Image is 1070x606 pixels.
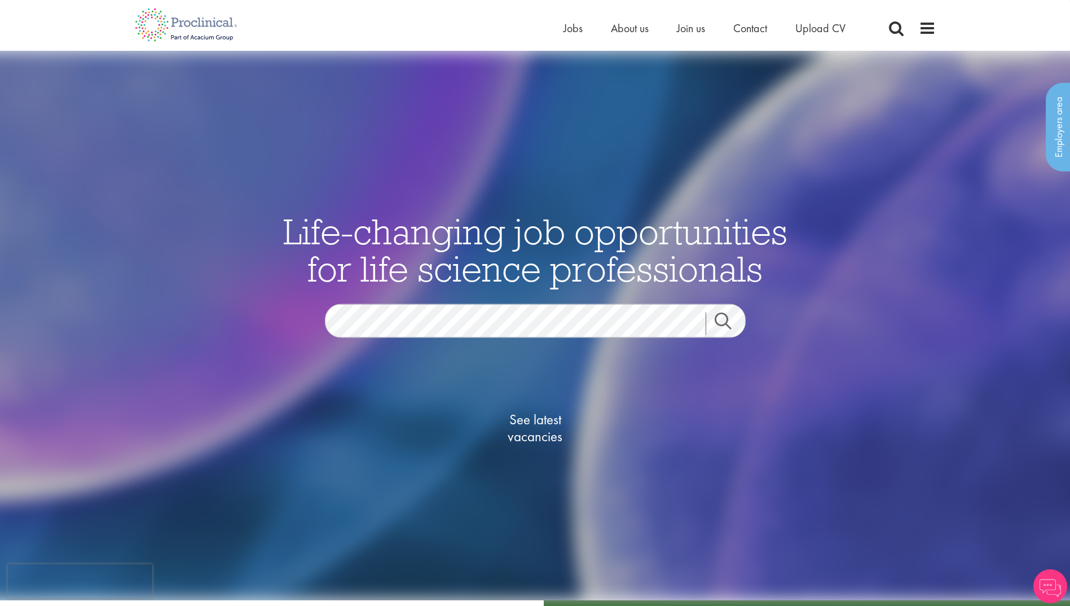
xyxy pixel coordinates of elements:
a: Jobs [563,21,583,36]
span: Life-changing job opportunities for life science professionals [283,208,787,291]
a: About us [611,21,649,36]
img: Chatbot [1033,569,1067,603]
a: Contact [733,21,767,36]
iframe: reCAPTCHA [8,564,152,598]
a: Upload CV [795,21,846,36]
a: See latestvacancies [479,366,592,490]
span: See latest vacancies [479,411,592,445]
a: Join us [677,21,705,36]
a: Job search submit button [706,312,754,335]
